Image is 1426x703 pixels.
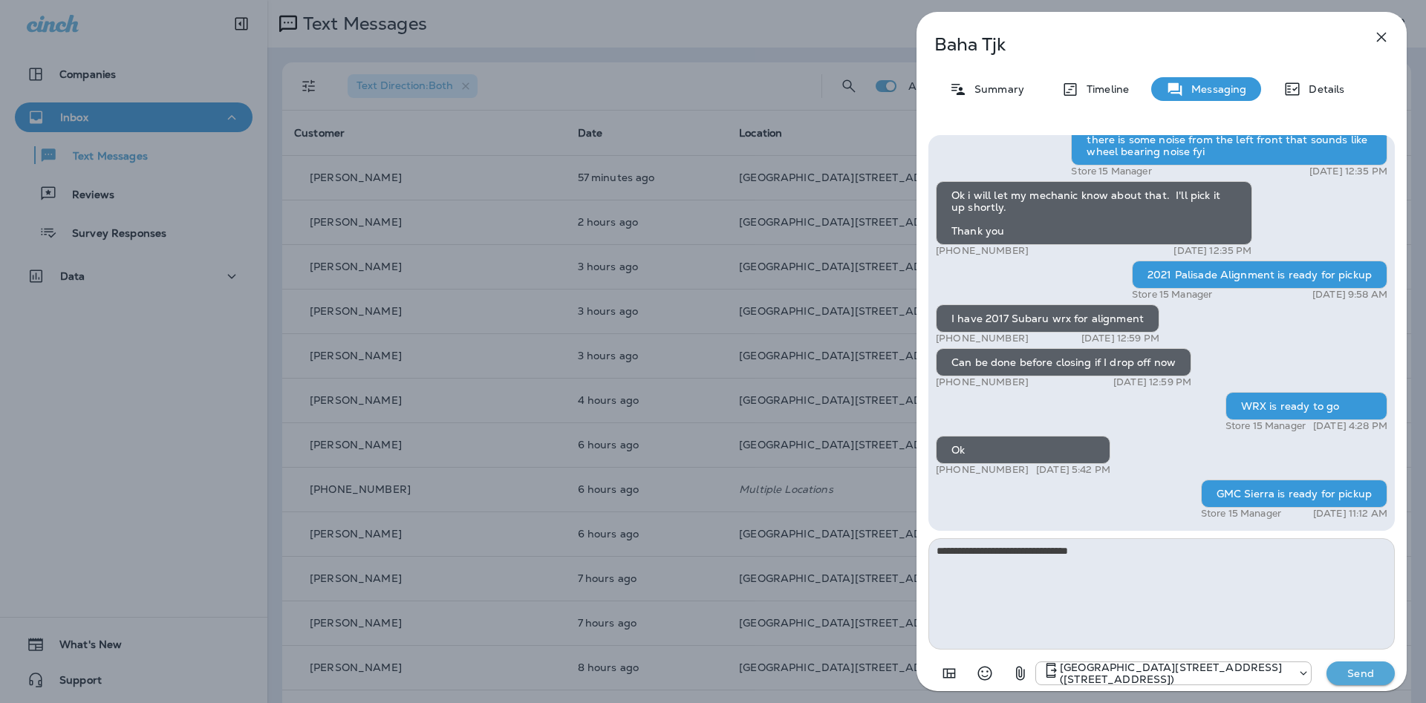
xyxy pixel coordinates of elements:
p: Messaging [1184,83,1246,95]
div: GMC Sierra is ready for pickup [1201,480,1387,508]
p: [PHONE_NUMBER] [936,245,1029,257]
p: [DATE] 12:59 PM [1081,333,1159,344]
p: [PHONE_NUMBER] [936,376,1029,388]
p: [DATE] 11:12 AM [1313,508,1387,520]
div: Can be done before closing if I drop off now [936,348,1191,376]
p: [DATE] 12:35 PM [1309,166,1387,177]
div: Ok [936,436,1110,464]
div: Ok i will let my mechanic know about that. I'll pick it up shortly. Thank you [936,181,1252,245]
p: Baha Tjk [934,34,1340,55]
p: Store 15 Manager [1225,420,1306,432]
p: [DATE] 9:58 AM [1312,289,1387,301]
p: [PHONE_NUMBER] [936,333,1029,344]
p: Details [1301,83,1344,95]
button: Select an emoji [970,658,1000,688]
button: Add in a premade template [934,658,964,688]
button: Send [1326,661,1395,685]
p: [DATE] 12:35 PM [1173,245,1251,257]
div: The 2024 Honda Civic alignment is done. My tech said there is some noise from the left front that... [1071,114,1387,166]
p: Timeline [1079,83,1129,95]
div: 2021 Palisade Alignment is ready for pickup [1132,261,1387,289]
p: Store 15 Manager [1071,166,1151,177]
p: Summary [967,83,1024,95]
div: I have 2017 Subaru wrx for alignment [936,304,1159,333]
p: [DATE] 5:42 PM [1036,464,1110,476]
p: [PHONE_NUMBER] [936,464,1029,476]
div: WRX is ready to go [1225,392,1387,420]
div: +1 (402) 891-8464 [1036,661,1311,685]
p: [DATE] 12:59 PM [1113,376,1191,388]
p: Store 15 Manager [1132,289,1212,301]
p: [GEOGRAPHIC_DATA][STREET_ADDRESS] ([STREET_ADDRESS]) [1060,661,1290,685]
p: Send [1329,667,1392,680]
p: Store 15 Manager [1201,508,1281,520]
p: [DATE] 4:28 PM [1313,420,1387,432]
